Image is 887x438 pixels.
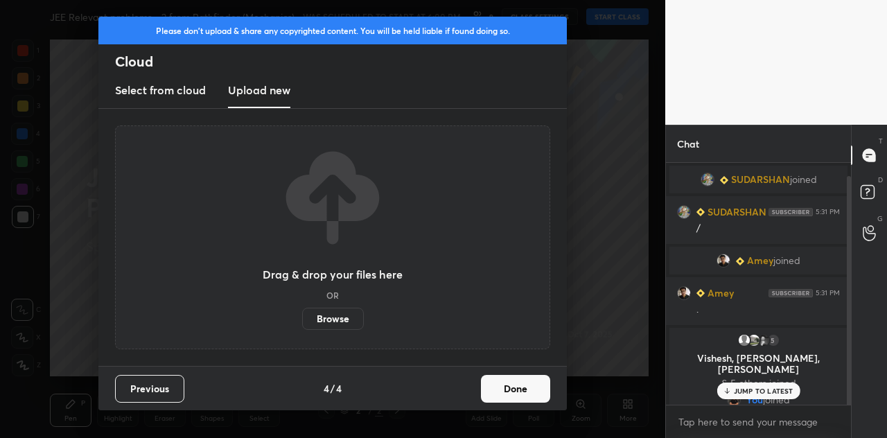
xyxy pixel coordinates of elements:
img: Learner_Badge_beginner_1_8b307cf2a0.svg [720,176,728,184]
p: G [877,213,883,224]
img: 13595b9613fb4cd892dad8342a6f8c89.jpg [701,173,714,186]
h4: / [331,381,335,396]
p: D [878,175,883,185]
img: default.png [737,333,751,347]
img: 70f8f6e79a694da5b739a64a5d0d9aef.jpg [727,393,741,407]
div: 5 [766,333,780,347]
h5: OR [326,291,339,299]
h3: Upload new [228,82,290,98]
img: 60e33d2ef5f442c0bae6da54d1618dd4.jpg [747,333,761,347]
p: JUMP TO LATEST [734,387,793,395]
img: df51ea59a97d4ab892a5afcbca79c1a5.jpg [717,254,730,268]
span: joined [790,174,817,185]
p: T [879,136,883,146]
div: grid [666,163,851,405]
span: You [746,394,763,405]
span: joined [763,394,790,405]
h3: Select from cloud [115,82,206,98]
img: Learner_Badge_beginner_1_8b307cf2a0.svg [696,289,705,297]
img: 13595b9613fb4cd892dad8342a6f8c89.jpg [677,205,691,219]
img: 23034bc9796645eab1a2509fc68a2074.jpg [757,333,771,347]
h6: SUDARSHAN [705,204,766,219]
h2: Cloud [115,53,567,71]
span: SUDARSHAN [731,174,790,185]
p: & 5 others joined [678,378,839,389]
img: df51ea59a97d4ab892a5afcbca79c1a5.jpg [677,286,691,300]
img: Learner_Badge_beginner_1_8b307cf2a0.svg [736,257,744,265]
h4: 4 [336,381,342,396]
img: 4P8fHbbgJtejmAAAAAElFTkSuQmCC [769,289,813,297]
h6: Amey [705,286,734,300]
span: joined [773,255,800,266]
div: . [696,303,840,317]
h4: 4 [324,381,329,396]
button: Done [481,375,550,403]
div: 5:31 PM [816,208,840,216]
div: 5:31 PM [816,289,840,297]
p: Vishesh, [PERSON_NAME], [PERSON_NAME] [678,353,839,375]
p: Chat [666,125,710,162]
div: / [696,222,840,236]
img: Learner_Badge_beginner_1_8b307cf2a0.svg [696,208,705,216]
h3: Drag & drop your files here [263,269,403,280]
div: Please don't upload & share any copyrighted content. You will be held liable if found doing so. [98,17,567,44]
img: 4P8fHbbgJtejmAAAAAElFTkSuQmCC [769,208,813,216]
span: Amey [747,255,773,266]
button: Previous [115,375,184,403]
